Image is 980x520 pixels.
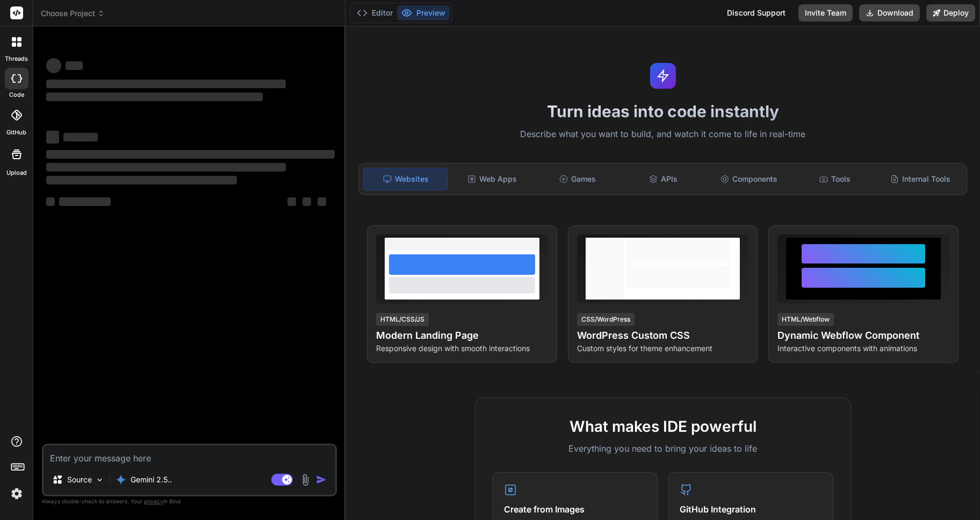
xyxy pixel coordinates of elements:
[41,8,105,19] span: Choose Project
[777,313,834,326] div: HTML/Webflow
[352,102,974,121] h1: Turn ideas into code instantly
[299,474,312,486] img: attachment
[577,328,749,343] h4: WordPress Custom CSS
[316,474,327,485] img: icon
[46,197,55,206] span: ‌
[59,197,111,206] span: ‌
[878,168,962,190] div: Internal Tools
[707,168,791,190] div: Components
[46,58,61,73] span: ‌
[450,168,534,190] div: Web Apps
[577,313,635,326] div: CSS/WordPress
[302,197,311,206] span: ‌
[131,474,172,485] p: Gemini 2.5..
[287,197,296,206] span: ‌
[144,498,163,504] span: privacy
[63,133,98,141] span: ‌
[67,474,92,485] p: Source
[859,4,920,22] button: Download
[66,61,83,70] span: ‌
[42,496,337,507] p: Always double-check its answers. Your in Bind
[777,343,949,354] p: Interactive components with animations
[95,475,104,485] img: Pick Models
[376,328,548,343] h4: Modern Landing Page
[536,168,619,190] div: Games
[577,343,749,354] p: Custom styles for theme enhancement
[6,168,27,177] label: Upload
[352,127,974,141] p: Describe what you want to build, and watch it come to life in real-time
[46,150,335,159] span: ‌
[46,80,286,88] span: ‌
[318,197,326,206] span: ‌
[798,4,853,22] button: Invite Team
[363,168,448,190] div: Websites
[9,90,24,99] label: code
[793,168,877,190] div: Tools
[116,474,126,485] img: Gemini 2.5 Pro
[352,5,397,20] button: Editor
[720,4,792,22] div: Discord Support
[46,92,263,101] span: ‌
[6,128,26,137] label: GitHub
[397,5,450,20] button: Preview
[680,503,822,516] h4: GitHub Integration
[8,485,26,503] img: settings
[926,4,975,22] button: Deploy
[376,343,548,354] p: Responsive design with smooth interactions
[493,415,833,438] h2: What makes IDE powerful
[493,442,833,455] p: Everything you need to bring your ideas to life
[5,54,28,63] label: threads
[622,168,705,190] div: APIs
[376,313,429,326] div: HTML/CSS/JS
[46,163,286,172] span: ‌
[46,176,237,184] span: ‌
[777,328,949,343] h4: Dynamic Webflow Component
[504,503,646,516] h4: Create from Images
[46,131,59,144] span: ‌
